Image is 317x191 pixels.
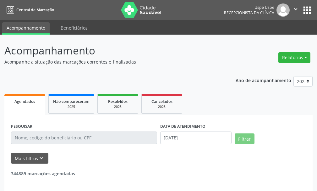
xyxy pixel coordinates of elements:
input: Selecione um intervalo [160,132,232,144]
input: Nome, código do beneficiário ou CPF [11,132,157,144]
label: PESQUISAR [11,122,32,132]
span: Resolvidos [108,99,128,104]
a: Acompanhamento [2,22,50,35]
div: 2025 [102,104,134,109]
button: Mais filtroskeyboard_arrow_down [11,153,48,164]
label: DATA DE ATENDIMENTO [160,122,205,132]
span: Recepcionista da clínica [224,10,274,15]
p: Ano de acompanhamento [236,76,291,84]
span: Central de Marcação [16,7,54,13]
button:  [290,3,302,17]
button: Relatórios [278,52,310,63]
button: apps [302,5,313,16]
i:  [292,6,299,13]
a: Central de Marcação [4,5,54,15]
span: Não compareceram [53,99,90,104]
button: Filtrar [235,133,254,144]
i: keyboard_arrow_down [38,155,45,162]
span: Agendados [14,99,35,104]
div: Uspe Uspe [224,5,274,10]
a: Beneficiários [56,22,92,33]
p: Acompanhe a situação das marcações correntes e finalizadas [4,59,220,65]
span: Cancelados [151,99,172,104]
div: 2025 [146,104,178,109]
div: 2025 [53,104,90,109]
img: img [276,3,290,17]
strong: 344889 marcações agendadas [11,171,75,177]
p: Acompanhamento [4,43,220,59]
